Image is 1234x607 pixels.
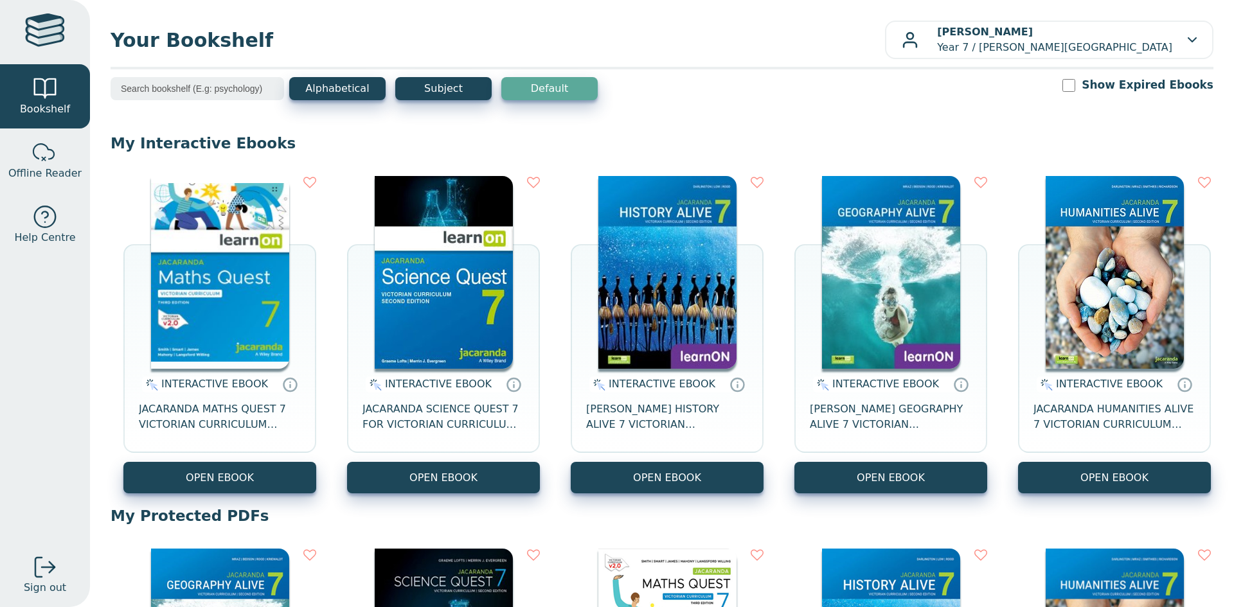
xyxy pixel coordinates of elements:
b: [PERSON_NAME] [937,26,1033,38]
a: Interactive eBooks are accessed online via the publisher’s portal. They contain interactive resou... [282,376,298,392]
a: Interactive eBooks are accessed online via the publisher’s portal. They contain interactive resou... [953,376,969,392]
button: OPEN EBOOK [571,462,764,493]
span: Help Centre [14,230,75,245]
span: INTERACTIVE EBOOK [1056,378,1163,390]
span: INTERACTIVE EBOOK [385,378,492,390]
img: interactive.svg [589,377,605,392]
button: OPEN EBOOK [123,462,316,493]
img: 429ddfad-7b91-e911-a97e-0272d098c78b.jpg [1046,176,1184,369]
span: INTERACTIVE EBOOK [161,378,268,390]
button: OPEN EBOOK [1018,462,1211,493]
img: interactive.svg [142,377,158,392]
a: Interactive eBooks are accessed online via the publisher’s portal. They contain interactive resou... [729,376,745,392]
p: My Interactive Ebooks [111,134,1213,153]
span: INTERACTIVE EBOOK [832,378,939,390]
img: b87b3e28-4171-4aeb-a345-7fa4fe4e6e25.jpg [151,176,289,369]
img: 329c5ec2-5188-ea11-a992-0272d098c78b.jpg [375,176,513,369]
span: INTERACTIVE EBOOK [609,378,715,390]
button: Subject [395,77,492,100]
span: Sign out [24,580,66,595]
p: Year 7 / [PERSON_NAME][GEOGRAPHIC_DATA] [937,24,1172,55]
img: interactive.svg [366,377,382,392]
span: [PERSON_NAME] GEOGRAPHY ALIVE 7 VICTORIAN CURRICULUM LEARNON EBOOK 2E [810,401,972,432]
span: JACARANDA SCIENCE QUEST 7 FOR VICTORIAN CURRICULUM LEARNON 2E EBOOK [362,401,524,432]
img: cc9fd0c4-7e91-e911-a97e-0272d098c78b.jpg [822,176,960,369]
span: [PERSON_NAME] HISTORY ALIVE 7 VICTORIAN CURRICULUM LEARNON EBOOK 2E [586,401,748,432]
span: Bookshelf [20,101,70,117]
span: JACARANDA MATHS QUEST 7 VICTORIAN CURRICULUM LEARNON EBOOK 3E [139,401,301,432]
button: Alphabetical [289,77,386,100]
label: Show Expired Ebooks [1082,77,1213,93]
button: OPEN EBOOK [347,462,540,493]
button: OPEN EBOOK [794,462,987,493]
img: interactive.svg [1037,377,1053,392]
button: [PERSON_NAME]Year 7 / [PERSON_NAME][GEOGRAPHIC_DATA] [885,21,1213,59]
span: JACARANDA HUMANITIES ALIVE 7 VICTORIAN CURRICULUM LEARNON EBOOK 2E [1033,401,1195,432]
p: My Protected PDFs [111,506,1213,525]
input: Search bookshelf (E.g: psychology) [111,77,284,100]
img: d4781fba-7f91-e911-a97e-0272d098c78b.jpg [598,176,737,369]
a: Interactive eBooks are accessed online via the publisher’s portal. They contain interactive resou... [1177,376,1192,392]
span: Offline Reader [8,166,82,181]
button: Default [501,77,598,100]
a: Interactive eBooks are accessed online via the publisher’s portal. They contain interactive resou... [506,376,521,392]
img: interactive.svg [813,377,829,392]
span: Your Bookshelf [111,26,885,55]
